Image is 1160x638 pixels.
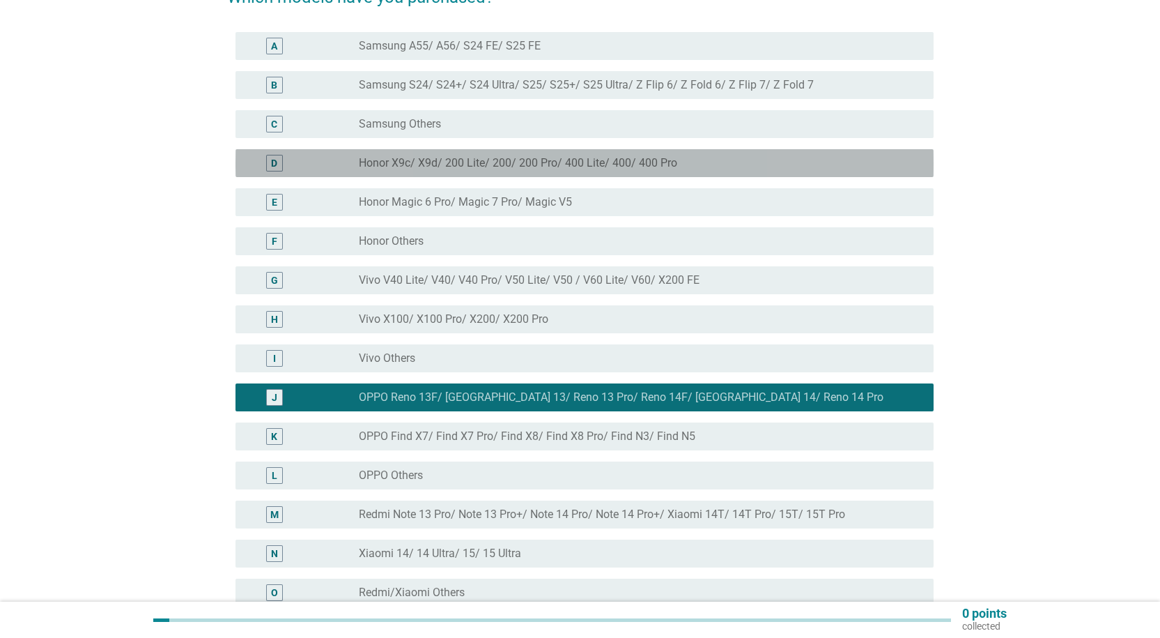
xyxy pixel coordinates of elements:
[271,587,278,598] font: O
[962,606,1007,621] font: 0 points
[272,470,277,481] font: L
[271,548,278,559] font: N
[271,314,278,325] font: H
[359,117,441,130] font: Samsung Others
[359,469,423,482] font: OPPO Others
[359,547,521,560] font: Xiaomi 14/ 14 Ultra/ 15/ 15 Ultra
[359,430,695,443] font: OPPO Find X7/ Find X7 Pro/ Find X8/ Find X8 Pro/ Find N3/ Find N5
[359,78,814,91] font: Samsung S24/ S24+/ S24 Ultra/ S25/ S25+/ S25 Ultra/ Z Flip 6/ Z Fold 6/ Z Flip 7/ Z Fold 7
[272,392,277,403] font: J
[359,586,465,599] font: Redmi/Xiaomi Others
[359,273,699,287] font: Vivo V40 Lite/ V40/ V40 Pro/ V50 Lite/ V50 / V60 Lite/ V60/ X200 FE
[271,275,278,286] font: G
[271,79,277,91] font: B
[271,431,277,442] font: K
[271,40,277,52] font: A
[271,158,277,169] font: D
[962,621,1000,632] font: collected
[359,508,845,521] font: Redmi Note 13 Pro/ Note 13 Pro+/ Note 14 Pro/ Note 14 Pro+/ Xiaomi 14T/ 14T Pro/ 15T/ 15T Pro
[359,312,548,326] font: Vivo X100/ X100 Pro/ X200/ X200 Pro
[273,353,276,364] font: I
[359,195,572,208] font: Honor Magic 6 Pro/ Magic 7 Pro/ Magic V5
[359,234,424,248] font: Honor Others
[359,39,541,52] font: Samsung A55/ A56/ S24 FE/ S25 FE
[271,119,277,130] font: C
[272,236,277,247] font: F
[359,351,415,365] font: Vivo Others
[359,156,677,169] font: Honor X9c/ X9d/ 200 Lite/ 200/ 200 Pro/ 400 Lite/ 400/ 400 Pro
[272,197,277,208] font: E
[270,509,279,520] font: M
[359,390,883,404] font: OPPO Reno 13F/ [GEOGRAPHIC_DATA] 13/ Reno 13 Pro/ Reno 14F/ [GEOGRAPHIC_DATA] 14/ Reno 14 Pro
